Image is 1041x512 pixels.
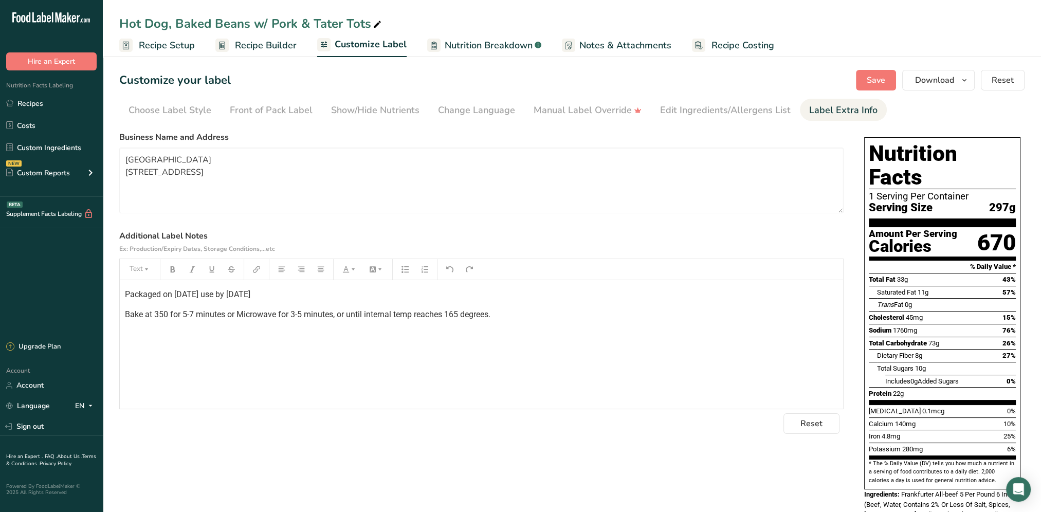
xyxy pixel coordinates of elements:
[895,420,916,428] span: 140mg
[869,390,891,397] span: Protein
[906,314,923,321] span: 45mg
[902,70,975,90] button: Download
[1007,445,1016,453] span: 6%
[869,407,921,415] span: [MEDICAL_DATA]
[40,460,71,467] a: Privacy Policy
[864,490,900,498] span: Ingredients:
[119,14,383,33] div: Hot Dog, Baked Beans w/ Pork & Tater Tots
[869,261,1016,273] section: % Daily Value *
[7,202,23,208] div: BETA
[893,390,904,397] span: 22g
[869,339,927,347] span: Total Carbohydrate
[562,34,671,57] a: Notes & Attachments
[869,432,880,440] span: Iron
[856,70,896,90] button: Save
[6,397,50,415] a: Language
[800,417,823,430] span: Reset
[215,34,297,57] a: Recipe Builder
[977,229,1016,257] div: 670
[1002,352,1016,359] span: 27%
[869,239,957,254] div: Calories
[897,276,908,283] span: 33g
[230,103,313,117] div: Front of Pack Label
[1003,420,1016,428] span: 10%
[981,70,1025,90] button: Reset
[1002,288,1016,296] span: 57%
[75,400,97,412] div: EN
[45,453,57,460] a: FAQ .
[1007,377,1016,385] span: 0%
[119,230,844,254] label: Additional Label Notes
[867,74,885,86] span: Save
[235,39,297,52] span: Recipe Builder
[928,339,939,347] span: 73g
[869,326,891,334] span: Sodium
[1006,477,1031,502] div: Open Intercom Messenger
[809,103,878,117] div: Label Extra Info
[869,202,933,214] span: Serving Size
[915,352,922,359] span: 8g
[1002,339,1016,347] span: 26%
[335,38,407,51] span: Customize Label
[534,103,642,117] div: Manual Label Override
[119,34,195,57] a: Recipe Setup
[125,309,490,319] span: Bake at 350 for 5-7 minutes or Microwave for 3-5 minutes, or until internal temp reaches 165 degr...
[6,160,22,167] div: NEW
[877,288,916,296] span: Saturated Fat
[445,39,533,52] span: Nutrition Breakdown
[6,453,43,460] a: Hire an Expert .
[129,103,211,117] div: Choose Label Style
[869,229,957,239] div: Amount Per Serving
[783,413,839,434] button: Reset
[902,445,923,453] span: 280mg
[869,276,896,283] span: Total Fat
[1002,314,1016,321] span: 15%
[711,39,774,52] span: Recipe Costing
[125,289,250,299] span: Packaged on [DATE] use by [DATE]
[992,74,1014,86] span: Reset
[885,377,959,385] span: Includes Added Sugars
[905,301,912,308] span: 0g
[579,39,671,52] span: Notes & Attachments
[1007,407,1016,415] span: 0%
[124,261,155,278] button: Text
[6,168,70,178] div: Custom Reports
[869,445,901,453] span: Potassium
[877,364,914,372] span: Total Sugars
[918,288,928,296] span: 11g
[910,377,918,385] span: 0g
[331,103,419,117] div: Show/Hide Nutrients
[1003,432,1016,440] span: 25%
[6,453,96,467] a: Terms & Conditions .
[1002,276,1016,283] span: 43%
[427,34,541,57] a: Nutrition Breakdown
[6,52,97,70] button: Hire an Expert
[989,202,1016,214] span: 297g
[877,301,894,308] i: Trans
[6,342,61,352] div: Upgrade Plan
[438,103,515,117] div: Change Language
[869,420,893,428] span: Calcium
[869,191,1016,202] div: 1 Serving Per Container
[119,72,231,89] h1: Customize your label
[139,39,195,52] span: Recipe Setup
[6,483,97,496] div: Powered By FoodLabelMaker © 2025 All Rights Reserved
[119,245,275,253] span: Ex: Production/Expiry Dates, Storage Conditions,...etc
[869,314,904,321] span: Cholesterol
[869,460,1016,485] section: * The % Daily Value (DV) tells you how much a nutrient in a serving of food contributes to a dail...
[317,33,407,58] a: Customize Label
[877,352,914,359] span: Dietary Fiber
[877,301,903,308] span: Fat
[869,142,1016,189] h1: Nutrition Facts
[57,453,82,460] a: About Us .
[882,432,900,440] span: 4.8mg
[915,74,954,86] span: Download
[922,407,944,415] span: 0.1mcg
[692,34,774,57] a: Recipe Costing
[119,131,844,143] label: Business Name and Address
[1002,326,1016,334] span: 76%
[660,103,791,117] div: Edit Ingredients/Allergens List
[915,364,926,372] span: 10g
[893,326,917,334] span: 1760mg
